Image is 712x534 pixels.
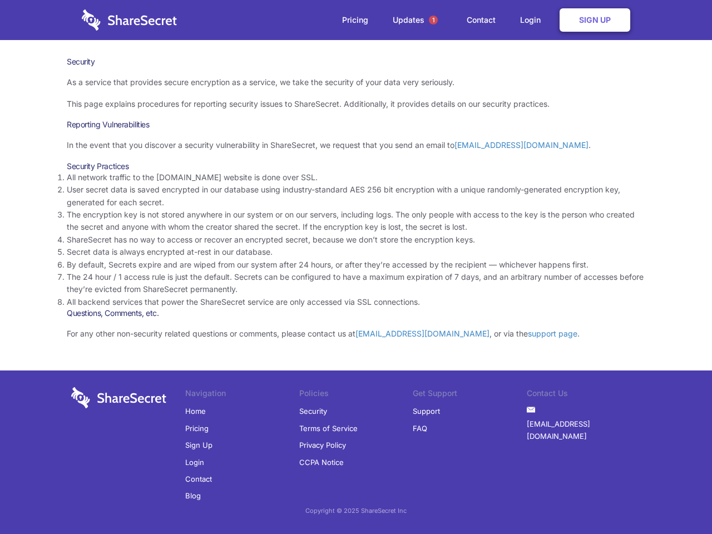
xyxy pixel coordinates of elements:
[67,259,645,271] li: By default, Secrets expire and are wiped from our system after 24 hours, or after they’re accesse...
[185,437,212,453] a: Sign Up
[67,296,645,308] li: All backend services that power the ShareSecret service are only accessed via SSL connections.
[454,140,589,150] a: [EMAIL_ADDRESS][DOMAIN_NAME]
[527,387,641,403] li: Contact Us
[67,161,645,171] h3: Security Practices
[185,403,206,419] a: Home
[413,420,427,437] a: FAQ
[67,328,645,340] p: For any other non-security related questions or comments, please contact us at , or via the .
[71,387,166,408] img: logo-wordmark-white-trans-d4663122ce5f474addd5e946df7df03e33cb6a1c49d2221995e7729f52c070b2.svg
[299,387,413,403] li: Policies
[67,271,645,296] li: The 24 hour / 1 access rule is just the default. Secrets can be configured to have a maximum expi...
[67,184,645,209] li: User secret data is saved encrypted in our database using industry-standard AES 256 bit encryptio...
[413,387,527,403] li: Get Support
[429,16,438,24] span: 1
[185,420,209,437] a: Pricing
[67,76,645,88] p: As a service that provides secure encryption as a service, we take the security of your data very...
[299,420,358,437] a: Terms of Service
[185,387,299,403] li: Navigation
[82,9,177,31] img: logo-wordmark-white-trans-d4663122ce5f474addd5e946df7df03e33cb6a1c49d2221995e7729f52c070b2.svg
[67,308,645,318] h3: Questions, Comments, etc.
[67,209,645,234] li: The encryption key is not stored anywhere in our system or on our servers, including logs. The on...
[185,471,212,487] a: Contact
[509,3,557,37] a: Login
[67,120,645,130] h3: Reporting Vulnerabilities
[299,454,344,471] a: CCPA Notice
[299,437,346,453] a: Privacy Policy
[456,3,507,37] a: Contact
[67,139,645,151] p: In the event that you discover a security vulnerability in ShareSecret, we request that you send ...
[528,329,577,338] a: support page
[527,416,641,445] a: [EMAIL_ADDRESS][DOMAIN_NAME]
[185,487,201,504] a: Blog
[413,403,440,419] a: Support
[67,171,645,184] li: All network traffic to the [DOMAIN_NAME] website is done over SSL.
[67,246,645,258] li: Secret data is always encrypted at-rest in our database.
[185,454,204,471] a: Login
[560,8,630,32] a: Sign Up
[299,403,327,419] a: Security
[331,3,379,37] a: Pricing
[67,234,645,246] li: ShareSecret has no way to access or recover an encrypted secret, because we don’t store the encry...
[67,98,645,110] p: This page explains procedures for reporting security issues to ShareSecret. Additionally, it prov...
[67,57,645,67] h1: Security
[355,329,489,338] a: [EMAIL_ADDRESS][DOMAIN_NAME]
